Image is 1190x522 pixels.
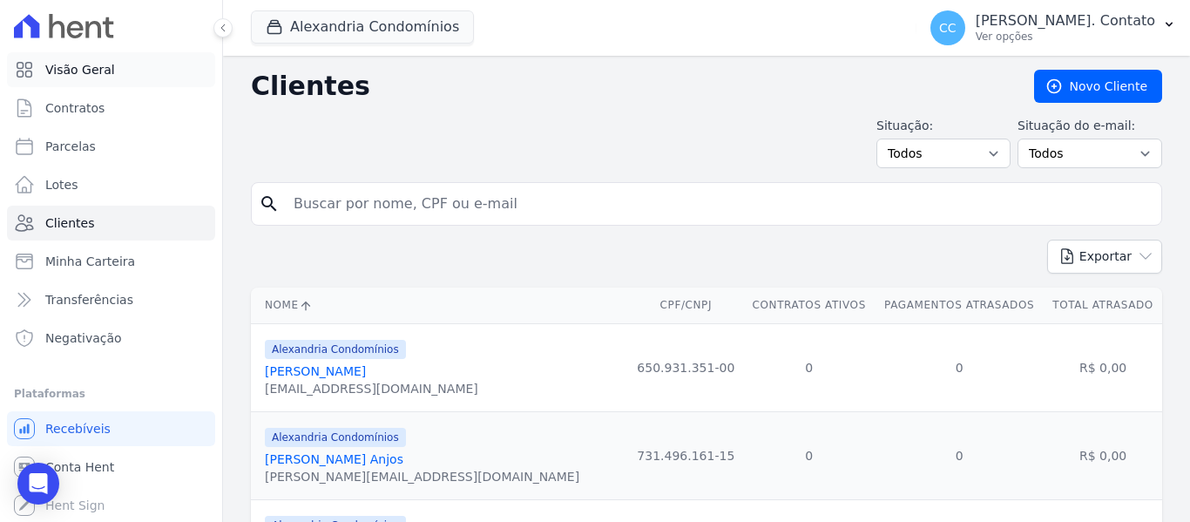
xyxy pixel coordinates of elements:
i: search [259,193,280,214]
span: Alexandria Condomínios [265,428,406,447]
button: Alexandria Condomínios [251,10,474,44]
div: [PERSON_NAME][EMAIL_ADDRESS][DOMAIN_NAME] [265,468,579,485]
td: R$ 0,00 [1044,323,1162,411]
a: Parcelas [7,129,215,164]
td: 731.496.161-15 [628,411,743,499]
div: Plataformas [14,383,208,404]
a: Minha Carteira [7,244,215,279]
label: Situação: [876,117,1011,135]
a: [PERSON_NAME] Anjos [265,452,403,466]
th: Pagamentos Atrasados [875,288,1044,323]
th: Nome [251,288,628,323]
button: CC [PERSON_NAME]. Contato Ver opções [916,3,1190,52]
span: Alexandria Condomínios [265,340,406,359]
div: [EMAIL_ADDRESS][DOMAIN_NAME] [265,380,478,397]
input: Buscar por nome, CPF ou e-mail [283,186,1154,221]
span: Contratos [45,99,105,117]
p: [PERSON_NAME]. Contato [976,12,1155,30]
a: Recebíveis [7,411,215,446]
p: Ver opções [976,30,1155,44]
span: Parcelas [45,138,96,155]
label: Situação do e-mail: [1018,117,1162,135]
a: [PERSON_NAME] [265,364,366,378]
div: Open Intercom Messenger [17,463,59,505]
td: 0 [875,323,1044,411]
span: Recebíveis [45,420,111,437]
td: 0 [743,323,875,411]
a: Transferências [7,282,215,317]
button: Exportar [1047,240,1162,274]
th: CPF/CNPJ [628,288,743,323]
span: Negativação [45,329,122,347]
span: Clientes [45,214,94,232]
a: Contratos [7,91,215,125]
span: Minha Carteira [45,253,135,270]
td: 0 [743,411,875,499]
h2: Clientes [251,71,1006,102]
span: Conta Hent [45,458,114,476]
a: Clientes [7,206,215,241]
td: 650.931.351-00 [628,323,743,411]
td: 0 [875,411,1044,499]
a: Visão Geral [7,52,215,87]
span: Lotes [45,176,78,193]
span: CC [939,22,957,34]
a: Novo Cliente [1034,70,1162,103]
span: Transferências [45,291,133,308]
a: Conta Hent [7,450,215,485]
th: Total Atrasado [1044,288,1162,323]
a: Lotes [7,167,215,202]
td: R$ 0,00 [1044,411,1162,499]
span: Visão Geral [45,61,115,78]
a: Negativação [7,321,215,356]
th: Contratos Ativos [743,288,875,323]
